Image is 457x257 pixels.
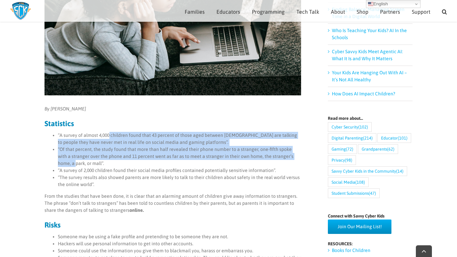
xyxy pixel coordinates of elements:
[332,49,403,61] a: Cyber Savvy Kids Meet Agentic AI: What It Is and Why It Matters
[185,9,205,14] span: Families
[328,214,413,218] h4: Connect with Savvy Cyber Kids
[331,9,345,14] span: About
[328,144,357,154] a: Gaming (72 items)
[328,133,376,143] a: Digital Parenting (214 items)
[328,188,380,198] a: Student Submissions (47 items)
[252,9,285,14] span: Programming
[380,9,400,14] span: Partners
[355,178,365,187] span: (108)
[332,91,395,96] a: How Does AI Impact Children?
[332,28,407,40] a: Who Is Teaching Your Kids? AI In the Schools
[396,167,403,176] span: (14)
[358,144,398,154] a: Grandparents (62 items)
[363,134,373,143] span: (214)
[58,146,301,167] li: “Of that percent, the study found that more than half revealed their phone number to a stranger, ...
[332,248,370,253] a: Books for Children
[296,9,319,14] span: Tech Talk
[412,9,430,14] span: Support
[44,106,86,111] em: By [PERSON_NAME]
[328,122,372,132] a: Cyber Security (102 items)
[44,221,61,229] strong: Risks
[44,119,74,128] strong: Statistics
[368,1,373,7] img: en
[398,134,407,143] span: (101)
[328,116,413,120] h4: Read more about…
[345,156,352,165] span: (98)
[58,167,301,174] li: “A survey of 2,000 children found their social media profiles contained potentially sensitive inf...
[328,242,413,246] h4: RESOURCES:
[58,132,301,146] li: “A survey of almost 4,000 children found that 43 percent of those aged between [DEMOGRAPHIC_DATA]...
[328,177,369,187] a: Social Media (108 items)
[357,9,368,14] span: Shop
[369,189,376,198] span: (47)
[346,145,353,154] span: (72)
[328,155,356,165] a: Privacy (98 items)
[358,122,368,132] span: (102)
[338,224,382,230] span: Join Our Mailing List!
[216,9,240,14] span: Educators
[377,133,411,143] a: Educator (101 items)
[10,2,31,20] img: Savvy Cyber Kids Logo
[328,166,407,176] a: Savvy Cyber Kids in the Community (14 items)
[58,174,301,188] li: “The survey results also showed parents are more likely to talk to their children about safety in...
[58,240,301,247] li: Hackers will use personal information to get into other accounts.
[129,207,144,213] strong: online.
[332,70,407,82] a: Your Kids Are Hanging Out With AI – It’s Not All Healthy
[387,145,394,154] span: (62)
[328,220,391,234] a: Join Our Mailing List!
[44,193,301,214] p: From the studies that have been done, it is clear that an alarming amount of children give away i...
[58,233,301,240] li: Someone may be using a fake profile and pretending to be someone they are not.
[58,247,301,254] li: Someone could use the information you give them to blackmail you, harass or embarrass you.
